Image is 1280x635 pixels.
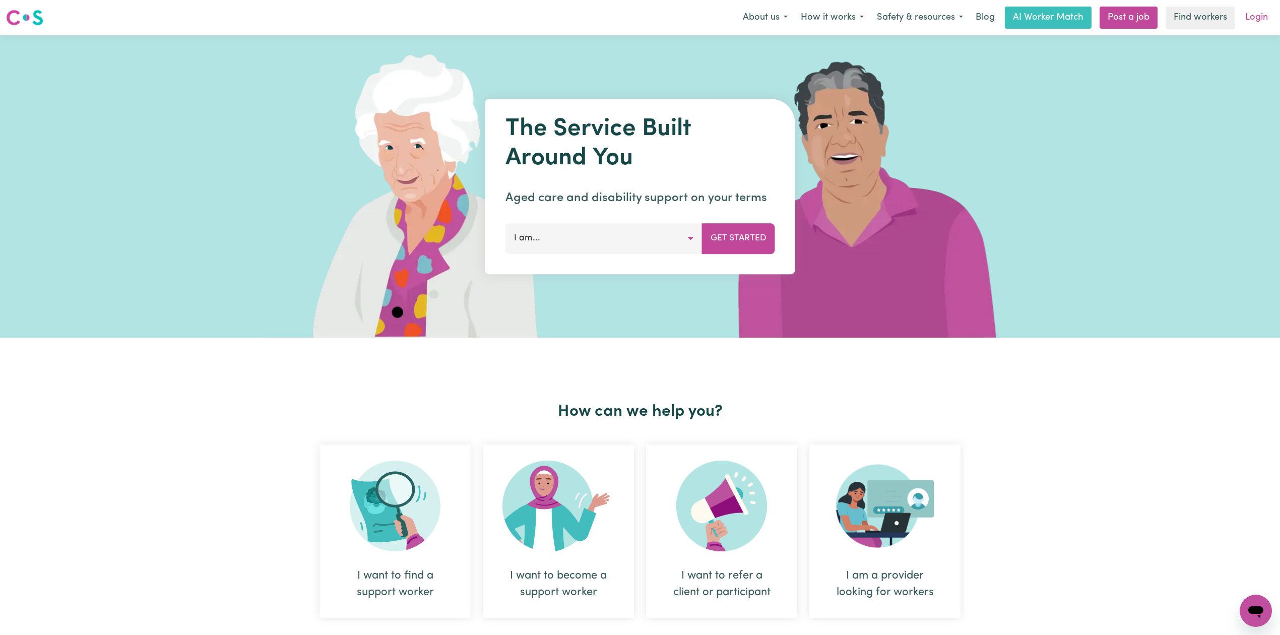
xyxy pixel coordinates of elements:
div: I am a provider looking for workers [809,444,961,618]
h1: The Service Built Around You [505,115,775,173]
div: I am a provider looking for workers [834,567,936,601]
a: Find workers [1166,7,1235,29]
button: Get Started [702,223,775,253]
button: About us [736,7,794,28]
a: Post a job [1100,7,1158,29]
img: Search [350,461,440,551]
button: How it works [794,7,870,28]
div: I want to refer a client or participant [670,567,773,601]
img: Become Worker [502,461,614,551]
button: Safety & resources [870,7,970,28]
h2: How can we help you? [313,402,967,421]
iframe: Button to launch messaging window [1240,595,1272,627]
img: Refer [676,461,767,551]
div: I want to refer a client or participant [646,444,797,618]
div: I want to find a support worker [344,567,446,601]
a: AI Worker Match [1005,7,1092,29]
div: I want to find a support worker [319,444,471,618]
img: Careseekers logo [6,9,43,27]
div: I want to become a support worker [507,567,610,601]
div: I want to become a support worker [483,444,634,618]
a: Careseekers logo [6,6,43,29]
a: Login [1239,7,1274,29]
p: Aged care and disability support on your terms [505,189,775,207]
a: Blog [970,7,1001,29]
button: I am... [505,223,702,253]
img: Provider [836,461,934,551]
